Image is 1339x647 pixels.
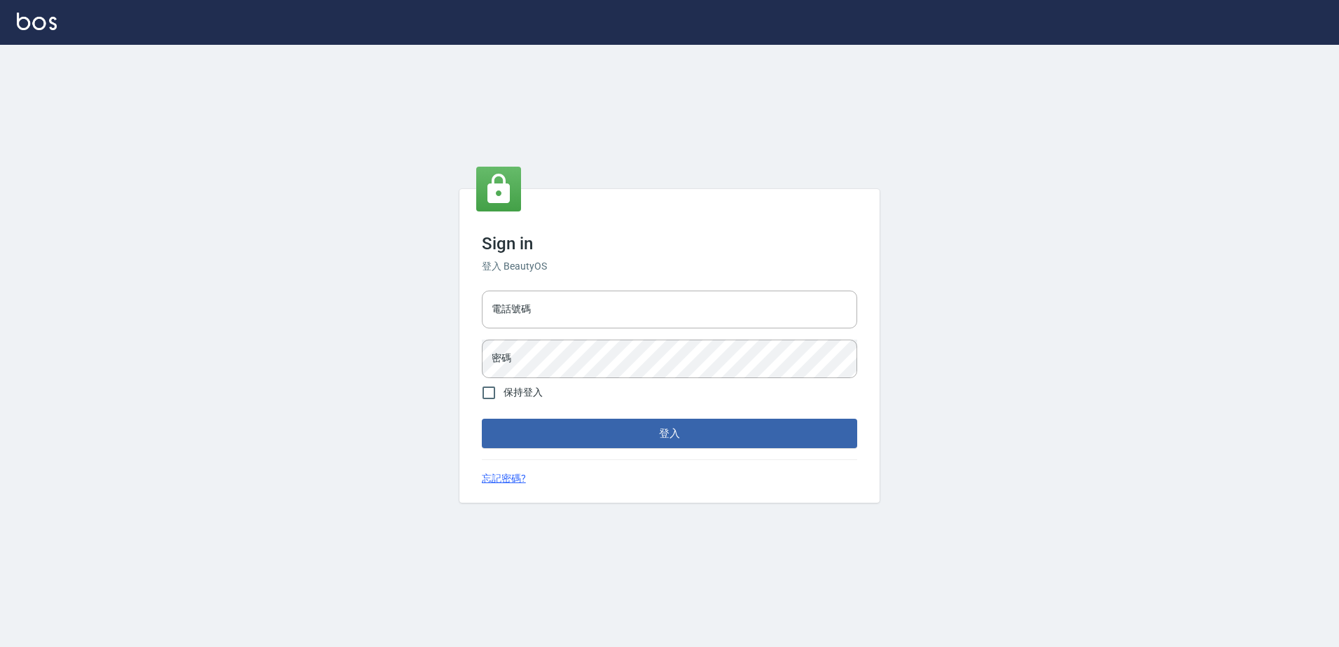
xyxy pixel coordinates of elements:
h6: 登入 BeautyOS [482,259,857,274]
span: 保持登入 [504,385,543,400]
img: Logo [17,13,57,30]
a: 忘記密碼? [482,471,526,486]
button: 登入 [482,419,857,448]
h3: Sign in [482,234,857,253]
